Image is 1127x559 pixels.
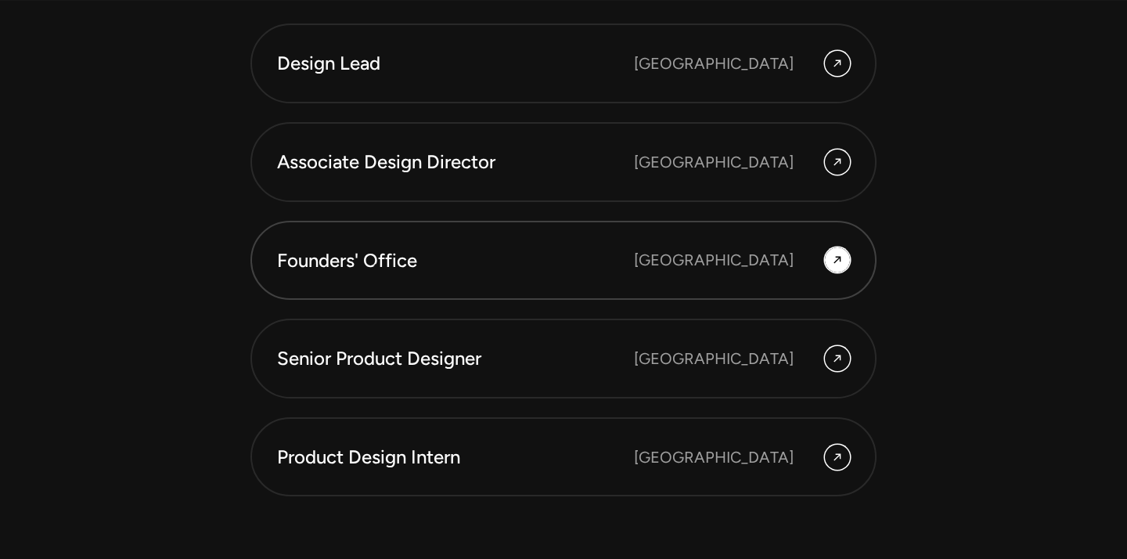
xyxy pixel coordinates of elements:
[634,150,794,174] div: [GEOGRAPHIC_DATA]
[634,347,794,370] div: [GEOGRAPHIC_DATA]
[277,50,634,77] div: Design Lead
[277,444,634,471] div: Product Design Intern
[250,122,877,202] a: Associate Design Director [GEOGRAPHIC_DATA]
[277,247,634,274] div: Founders' Office
[634,248,794,272] div: [GEOGRAPHIC_DATA]
[250,23,877,103] a: Design Lead [GEOGRAPHIC_DATA]
[277,149,634,175] div: Associate Design Director
[634,52,794,75] div: [GEOGRAPHIC_DATA]
[634,445,794,469] div: [GEOGRAPHIC_DATA]
[277,345,634,372] div: Senior Product Designer
[250,319,877,399] a: Senior Product Designer [GEOGRAPHIC_DATA]
[250,417,877,497] a: Product Design Intern [GEOGRAPHIC_DATA]
[250,221,877,301] a: Founders' Office [GEOGRAPHIC_DATA]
